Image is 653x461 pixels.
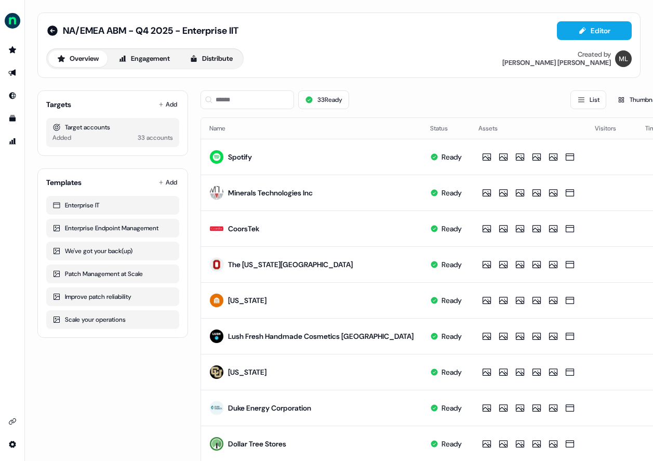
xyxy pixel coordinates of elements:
div: Templates [46,177,82,188]
div: Dollar Tree Stores [228,439,286,449]
div: Improve patch reliability [52,292,173,302]
div: Ready [442,259,462,270]
div: Enterprise Endpoint Management [52,223,173,233]
div: The [US_STATE][GEOGRAPHIC_DATA] [228,259,353,270]
button: Add [156,97,179,112]
a: Go to prospects [4,42,21,58]
div: 33 accounts [138,133,173,143]
button: Name [209,119,238,138]
div: Lush Fresh Handmade Cosmetics [GEOGRAPHIC_DATA] [228,331,414,341]
a: Go to attribution [4,133,21,150]
a: Editor [557,27,632,37]
div: CoorsTek [228,223,259,234]
div: [US_STATE] [228,295,266,306]
div: Ready [442,188,462,198]
div: Ready [442,403,462,413]
div: Ready [442,331,462,341]
div: Patch Management at Scale [52,269,173,279]
a: Go to Inbound [4,87,21,104]
button: Overview [48,50,108,67]
div: Ready [442,295,462,306]
div: Targets [46,99,71,110]
span: NA/EMEA ABM - Q4 2025 - Enterprise IIT [63,24,238,37]
button: Visitors [595,119,629,138]
div: Duke Energy Corporation [228,403,311,413]
div: Target accounts [52,122,173,133]
div: Added [52,133,71,143]
div: Ready [442,223,462,234]
button: Engagement [110,50,179,67]
div: Ready [442,367,462,377]
div: [US_STATE] [228,367,266,377]
img: Megan [615,50,632,67]
div: Ready [442,439,462,449]
button: 33Ready [298,90,349,109]
div: We've got your back(up) [52,246,173,256]
div: Spotify [228,152,252,162]
div: Created by [578,50,611,59]
div: Enterprise IT [52,200,173,210]
th: Assets [470,118,587,139]
button: List [570,90,606,109]
button: Distribute [181,50,242,67]
div: Scale your operations [52,314,173,325]
a: Go to integrations [4,413,21,430]
a: Go to templates [4,110,21,127]
a: Go to outbound experience [4,64,21,81]
a: Go to integrations [4,436,21,453]
button: Editor [557,21,632,40]
div: [PERSON_NAME] [PERSON_NAME] [502,59,611,67]
div: Ready [442,152,462,162]
button: Add [156,175,179,190]
button: Status [430,119,460,138]
div: Minerals Technologies Inc [228,188,313,198]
